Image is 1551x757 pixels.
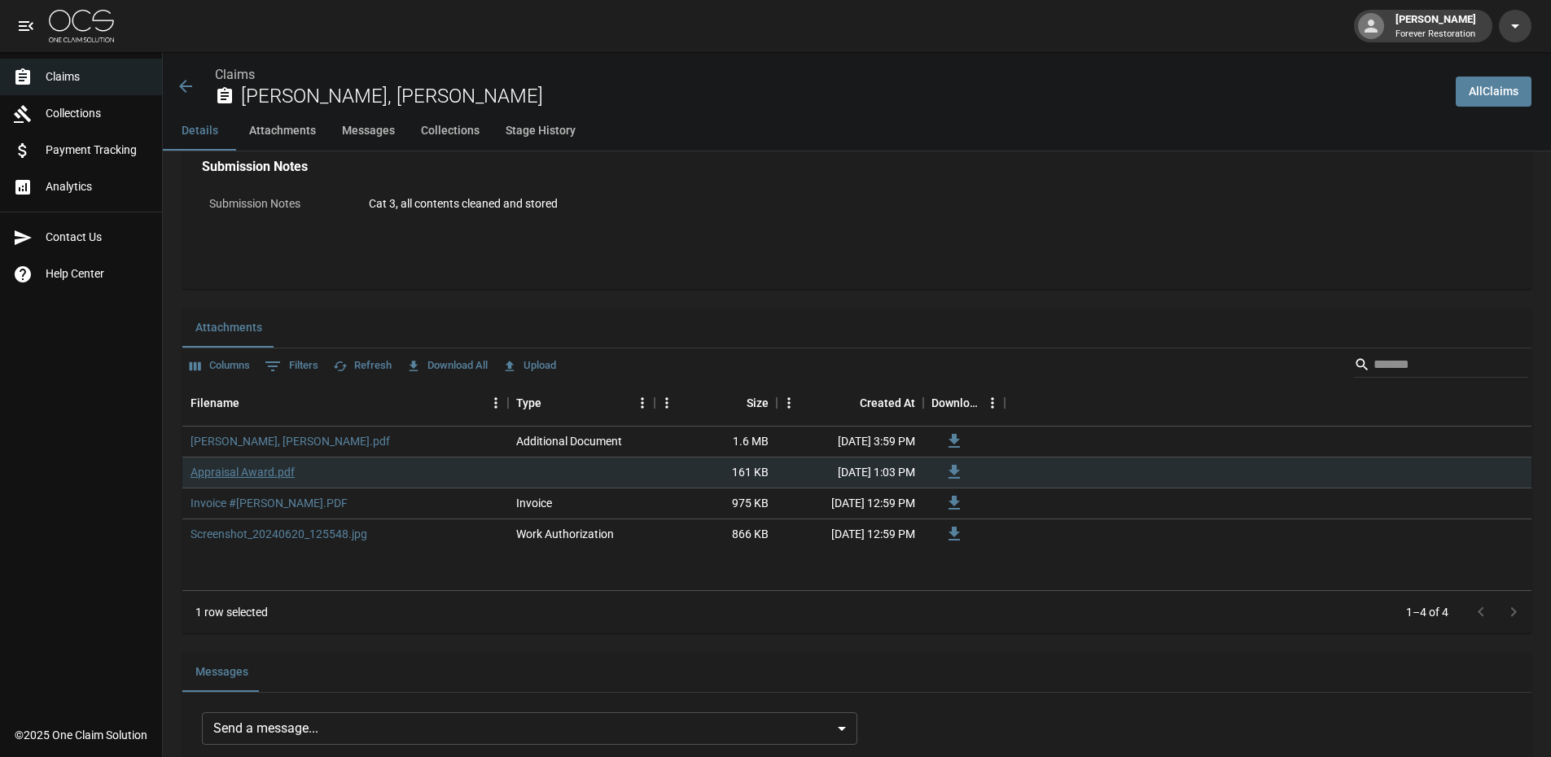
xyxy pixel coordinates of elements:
[182,308,1531,348] div: related-list tabs
[655,457,777,488] div: 161 KB
[46,142,149,159] span: Payment Tracking
[182,380,508,426] div: Filename
[408,112,493,151] button: Collections
[923,380,1005,426] div: Download
[630,391,655,415] button: Menu
[215,65,1443,85] nav: breadcrumb
[484,391,508,415] button: Menu
[493,112,589,151] button: Stage History
[516,495,552,511] div: Invoice
[49,10,114,42] img: ocs-logo-white-transparent.png
[202,712,857,745] div: Send a message...
[655,519,777,550] div: 866 KB
[182,653,261,692] button: Messages
[163,112,1551,151] div: anchor tabs
[191,495,348,511] a: Invoice #[PERSON_NAME].PDF
[191,526,367,542] a: Screenshot_20240620_125548.jpg
[508,380,655,426] div: Type
[329,353,396,378] button: Refresh
[777,519,923,550] div: [DATE] 12:59 PM
[46,178,149,195] span: Analytics
[163,112,236,151] button: Details
[236,112,329,151] button: Attachments
[655,380,777,426] div: Size
[191,464,295,480] a: Appraisal Award.pdf
[10,10,42,42] button: open drawer
[182,308,275,348] button: Attachments
[1354,352,1528,381] div: Search
[777,427,923,457] div: [DATE] 3:59 PM
[261,353,322,379] button: Show filters
[860,380,915,426] div: Created At
[46,105,149,122] span: Collections
[777,391,801,415] button: Menu
[655,391,679,415] button: Menu
[498,353,560,378] button: Upload
[777,457,923,488] div: [DATE] 1:03 PM
[777,380,923,426] div: Created At
[516,380,541,426] div: Type
[1389,11,1483,41] div: [PERSON_NAME]
[369,195,1458,212] div: Cat 3, all contents cleaned and stored
[516,433,622,449] div: Additional Document
[241,85,1443,108] h2: [PERSON_NAME], [PERSON_NAME]
[191,380,239,426] div: Filename
[215,67,255,82] a: Claims
[195,604,268,620] div: 1 row selected
[1456,77,1531,107] a: AllClaims
[655,488,777,519] div: 975 KB
[15,727,147,743] div: © 2025 One Claim Solution
[191,433,390,449] a: [PERSON_NAME], [PERSON_NAME].pdf
[1406,604,1448,620] p: 1–4 of 4
[777,488,923,519] div: [DATE] 12:59 PM
[46,229,149,246] span: Contact Us
[516,526,614,542] div: Work Authorization
[202,188,348,220] p: Submission Notes
[186,353,254,378] button: Select columns
[931,380,980,426] div: Download
[402,353,492,378] button: Download All
[46,265,149,282] span: Help Center
[202,159,1466,175] h4: Submission Notes
[747,380,769,426] div: Size
[655,427,777,457] div: 1.6 MB
[329,112,408,151] button: Messages
[182,653,1531,692] div: related-list tabs
[46,68,149,85] span: Claims
[980,391,1005,415] button: Menu
[1395,28,1476,42] p: Forever Restoration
